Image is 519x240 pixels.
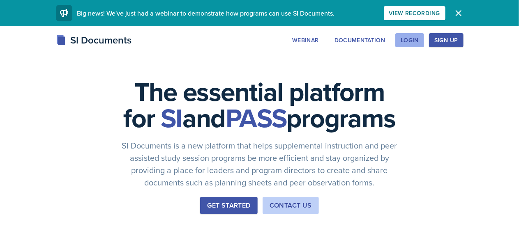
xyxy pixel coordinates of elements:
[429,33,463,47] button: Sign Up
[56,33,132,48] div: SI Documents
[292,37,318,43] div: Webinar
[200,197,257,214] button: Get Started
[395,33,424,47] button: Login
[334,37,385,43] div: Documentation
[287,33,324,47] button: Webinar
[329,33,391,47] button: Documentation
[384,6,445,20] button: View Recording
[401,37,419,43] div: Login
[389,10,440,16] div: View Recording
[270,201,312,210] div: Contact Us
[434,37,458,43] div: Sign Up
[263,197,319,214] button: Contact Us
[77,9,335,18] span: Big news! We've just had a webinar to demonstrate how programs can use SI Documents.
[207,201,250,210] div: Get Started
